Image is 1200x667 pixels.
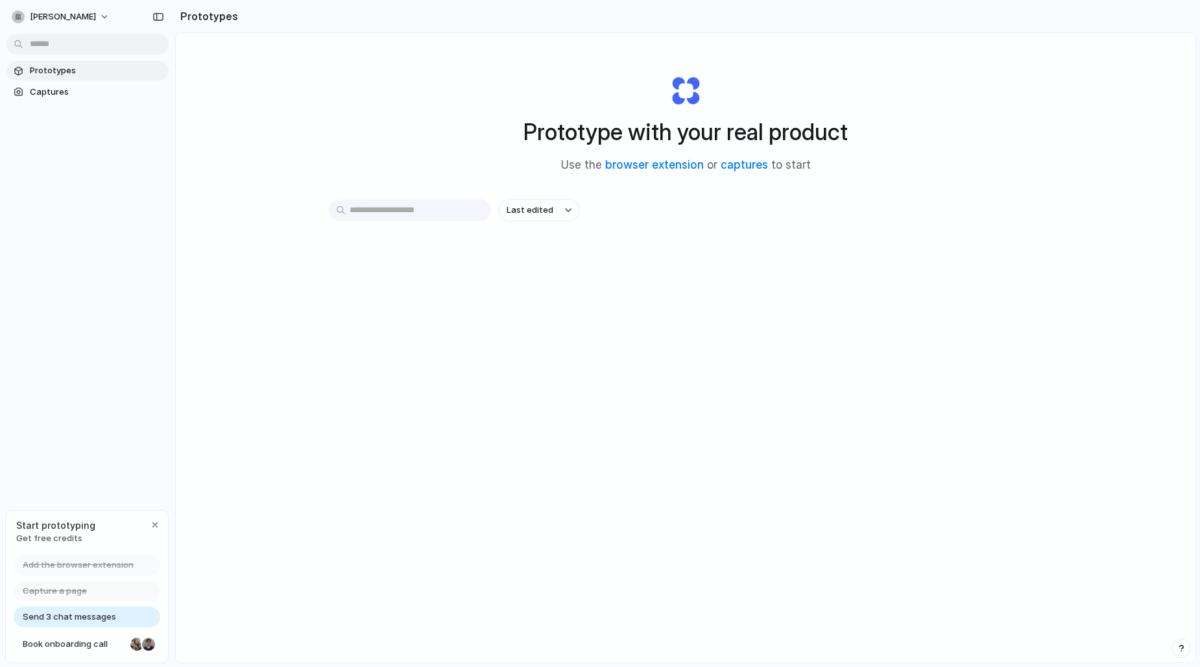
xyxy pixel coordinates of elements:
span: Start prototyping [16,518,95,532]
span: Captures [30,86,163,99]
span: Book onboarding call [23,638,125,651]
a: Book onboarding call [14,634,160,655]
span: Use the or to start [561,157,811,174]
a: Prototypes [6,61,169,80]
span: Prototypes [30,64,163,77]
span: Capture a page [23,585,87,598]
h1: Prototype with your real product [523,115,848,149]
a: captures [721,158,768,171]
span: Last edited [507,204,553,217]
a: Captures [6,82,169,102]
span: Get free credits [16,532,95,545]
span: Send 3 chat messages [23,611,116,624]
button: Last edited [499,199,579,221]
a: browser extension [605,158,704,171]
div: Nicole Kubica [129,637,145,652]
span: [PERSON_NAME] [30,10,96,23]
h2: Prototypes [175,8,238,24]
span: Add the browser extension [23,559,134,572]
button: [PERSON_NAME] [6,6,116,27]
div: Christian Iacullo [141,637,156,652]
